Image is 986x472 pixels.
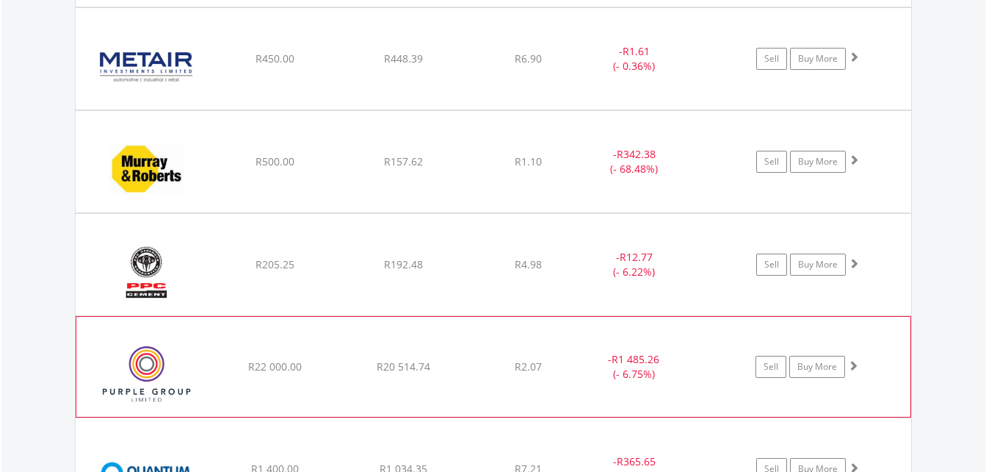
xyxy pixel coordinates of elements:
[384,257,423,271] span: R192.48
[620,250,653,264] span: R12.77
[384,154,423,168] span: R157.62
[84,335,210,413] img: EQU.ZA.PPE.png
[579,352,689,382] div: - (- 6.75%)
[789,356,845,378] a: Buy More
[756,254,787,276] a: Sell
[377,360,430,373] span: R20 514.74
[255,257,294,271] span: R205.25
[579,44,690,74] div: - (- 0.36%)
[612,352,659,366] span: R1 485.26
[756,48,787,70] a: Sell
[255,154,294,168] span: R500.00
[579,147,690,176] div: - (- 68.48%)
[790,254,846,276] a: Buy More
[755,356,786,378] a: Sell
[617,147,656,161] span: R342.38
[579,250,690,279] div: - (- 6.22%)
[83,232,209,312] img: EQU.ZA.PPC.png
[790,48,846,70] a: Buy More
[756,151,787,173] a: Sell
[515,257,542,271] span: R4.98
[790,151,846,173] a: Buy More
[515,360,542,373] span: R2.07
[83,26,209,106] img: EQU.ZA.MTA.png
[623,44,650,58] span: R1.61
[384,51,423,65] span: R448.39
[248,360,302,373] span: R22 000.00
[515,154,542,168] span: R1.10
[515,51,542,65] span: R6.90
[83,129,209,209] img: EQU.ZA.MUR.png
[617,454,656,468] span: R365.65
[255,51,294,65] span: R450.00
